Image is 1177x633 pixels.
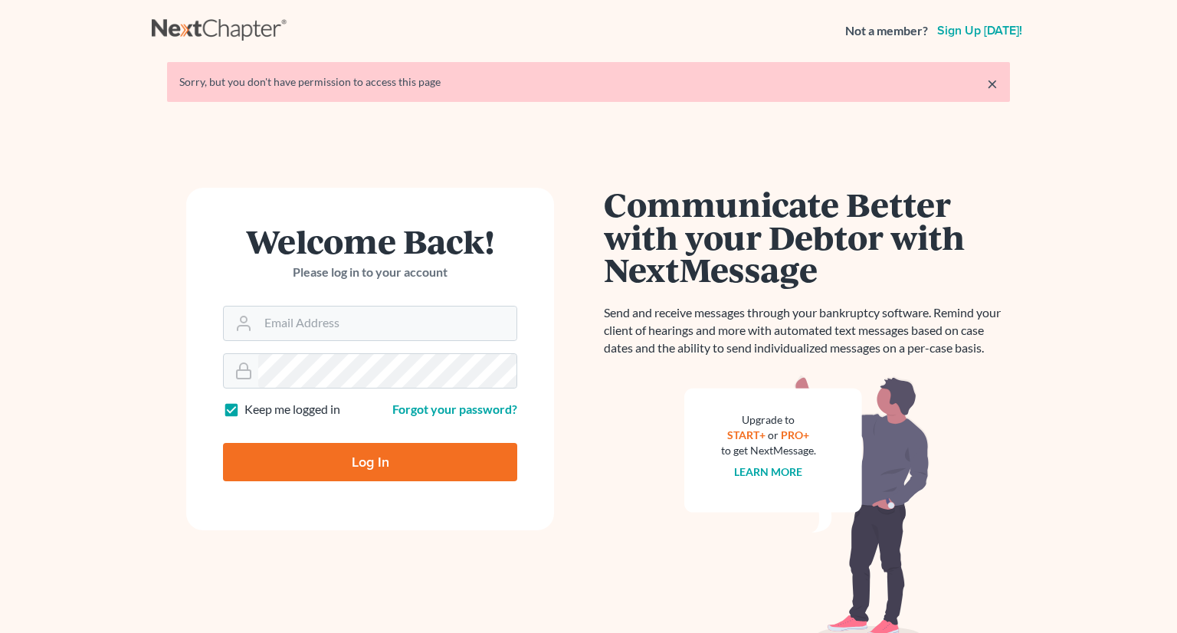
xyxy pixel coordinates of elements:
span: or [769,428,779,441]
p: Please log in to your account [223,264,517,281]
div: to get NextMessage. [721,443,816,458]
p: Send and receive messages through your bankruptcy software. Remind your client of hearings and mo... [604,304,1010,357]
a: Forgot your password? [392,402,517,416]
h1: Communicate Better with your Debtor with NextMessage [604,188,1010,286]
input: Email Address [258,307,516,340]
h1: Welcome Back! [223,225,517,257]
label: Keep me logged in [244,401,340,418]
div: Sorry, but you don't have permission to access this page [179,74,998,90]
div: Upgrade to [721,412,816,428]
input: Log In [223,443,517,481]
a: × [987,74,998,93]
a: Learn more [735,465,803,478]
strong: Not a member? [845,22,928,40]
a: START+ [728,428,766,441]
a: Sign up [DATE]! [934,25,1025,37]
a: PRO+ [782,428,810,441]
